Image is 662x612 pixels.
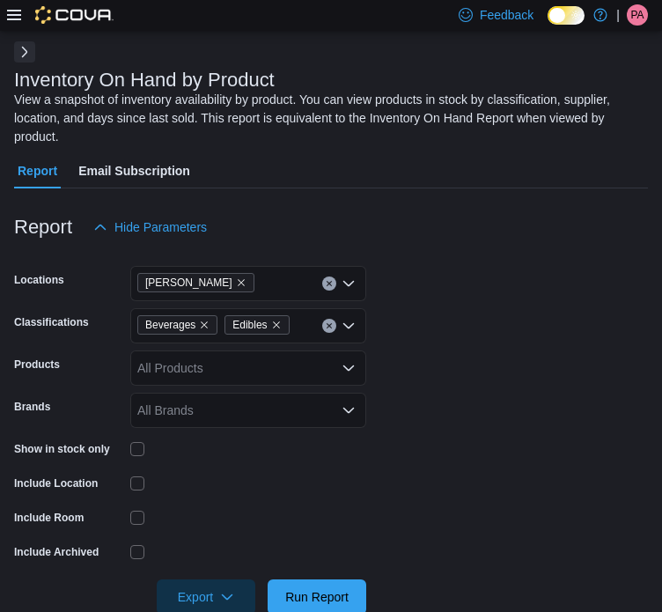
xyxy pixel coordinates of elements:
button: Remove Beverages from selection in this group [199,320,210,330]
h3: Inventory On Hand by Product [14,70,275,91]
span: Email Subscription [78,153,190,188]
button: Remove Henderson from selection in this group [236,277,246,288]
span: Report [18,153,57,188]
button: Open list of options [342,361,356,375]
label: Products [14,358,60,372]
div: Prince Arceo [627,4,648,26]
button: Open list of options [342,277,356,291]
button: Clear input [322,277,336,291]
div: View a snapshot of inventory availability by product. You can view products in stock by classific... [14,91,639,146]
label: Show in stock only [14,442,110,456]
p: | [616,4,620,26]
span: Hide Parameters [114,218,207,236]
input: Dark Mode [548,6,585,25]
img: Cova [35,6,114,24]
span: PA [630,4,644,26]
label: Classifications [14,315,89,329]
span: [PERSON_NAME] [145,274,232,291]
span: Edibles [232,316,267,334]
span: Run Report [285,588,349,606]
label: Locations [14,273,64,287]
span: Beverages [137,315,217,335]
span: Feedback [480,6,533,24]
label: Brands [14,400,50,414]
span: Beverages [145,316,195,334]
button: Next [14,41,35,63]
button: Hide Parameters [86,210,214,245]
button: Open list of options [342,319,356,333]
span: Edibles [224,315,289,335]
span: Dark Mode [548,25,548,26]
label: Include Archived [14,545,99,559]
button: Clear input [322,319,336,333]
h3: Report [14,217,72,238]
button: Open list of options [342,403,356,417]
button: Remove Edibles from selection in this group [271,320,282,330]
label: Include Location [14,476,98,490]
span: Henderson [137,273,254,292]
label: Include Room [14,511,84,525]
